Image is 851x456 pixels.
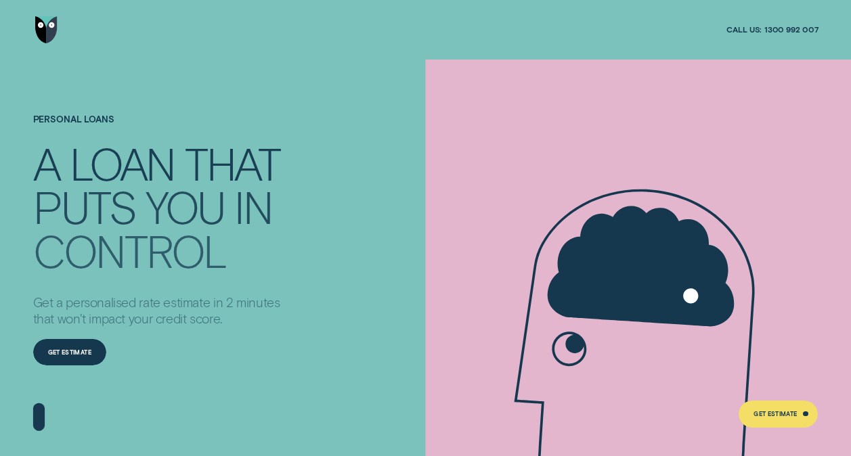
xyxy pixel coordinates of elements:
[35,16,58,43] img: Wisr
[33,230,226,272] div: CONTROL
[33,141,292,267] h4: A LOAN THAT PUTS YOU IN CONTROL
[33,186,135,228] div: PUTS
[185,142,280,184] div: THAT
[33,295,292,327] p: Get a personalised rate estimate in 2 minutes that won't impact your credit score.
[33,142,60,184] div: A
[726,24,762,35] span: Call us:
[70,142,175,184] div: LOAN
[146,186,224,228] div: YOU
[726,24,818,35] a: Call us:1300 992 007
[33,339,106,366] a: Get Estimate
[234,186,272,228] div: IN
[33,114,292,141] h1: Personal Loans
[739,401,818,428] a: Get Estimate
[764,24,819,35] span: 1300 992 007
